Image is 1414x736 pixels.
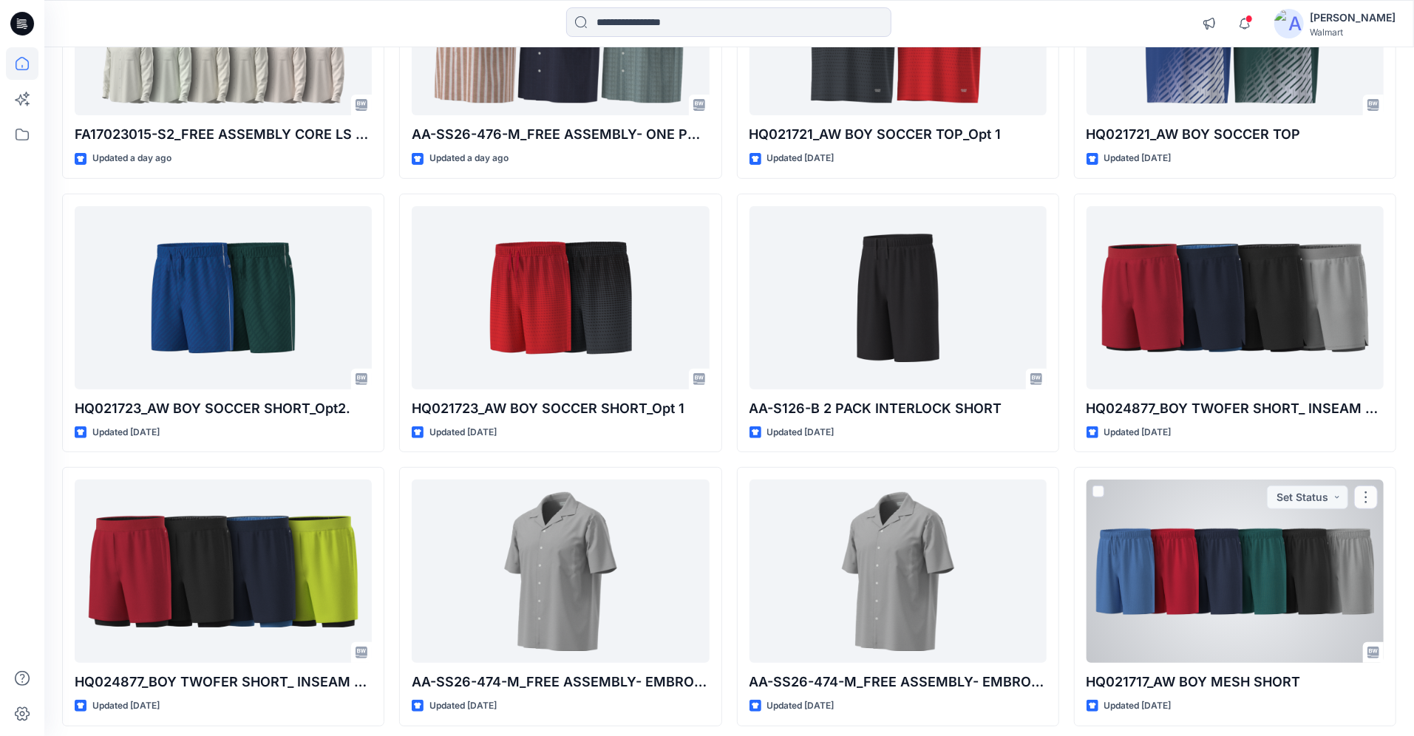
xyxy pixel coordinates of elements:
[412,398,709,419] p: HQ021723_AW BOY SOCCER SHORT_Opt 1
[750,480,1047,663] a: AA-SS26-474-M_FREE ASSEMBLY- EMBROIDERED CAMP SHIRT
[75,480,372,663] a: HQ024877_BOY TWOFER SHORT_ INSEAM 5.5inch
[75,672,372,692] p: HQ024877_BOY TWOFER SHORT_ INSEAM 5.5inch
[75,124,372,145] p: FA17023015-S2_FREE ASSEMBLY CORE LS OXFORD SHIRT
[750,124,1047,145] p: HQ021721_AW BOY SOCCER TOP_Opt 1
[1104,698,1172,714] p: Updated [DATE]
[1087,124,1384,145] p: HQ021721_AW BOY SOCCER TOP
[1104,151,1172,166] p: Updated [DATE]
[429,698,497,714] p: Updated [DATE]
[412,480,709,663] a: AA-SS26-474-M_FREE ASSEMBLY- EMBROIDERED CAMP SHIRT
[75,398,372,419] p: HQ021723_AW BOY SOCCER SHORT_Opt2.
[767,151,835,166] p: Updated [DATE]
[92,151,171,166] p: Updated a day ago
[750,206,1047,389] a: AA-S126-B 2 PACK INTERLOCK SHORT
[412,124,709,145] p: AA-SS26-476-M_FREE ASSEMBLY- ONE POCKET CAMP SHIRT
[1274,9,1304,38] img: avatar
[1310,9,1396,27] div: [PERSON_NAME]
[1087,480,1384,663] a: HQ021717_AW BOY MESH SHORT
[1087,672,1384,692] p: HQ021717_AW BOY MESH SHORT
[92,698,160,714] p: Updated [DATE]
[767,425,835,440] p: Updated [DATE]
[412,672,709,692] p: AA-SS26-474-M_FREE ASSEMBLY- EMBROIDERED CAMP SHIRT
[92,425,160,440] p: Updated [DATE]
[1087,398,1384,419] p: HQ024877_BOY TWOFER SHORT_ INSEAM 5in
[429,425,497,440] p: Updated [DATE]
[767,698,835,714] p: Updated [DATE]
[1104,425,1172,440] p: Updated [DATE]
[750,672,1047,692] p: AA-SS26-474-M_FREE ASSEMBLY- EMBROIDERED CAMP SHIRT
[1310,27,1396,38] div: Walmart
[429,151,509,166] p: Updated a day ago
[750,398,1047,419] p: AA-S126-B 2 PACK INTERLOCK SHORT
[75,206,372,389] a: HQ021723_AW BOY SOCCER SHORT_Opt2.
[412,206,709,389] a: HQ021723_AW BOY SOCCER SHORT_Opt 1
[1087,206,1384,389] a: HQ024877_BOY TWOFER SHORT_ INSEAM 5in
